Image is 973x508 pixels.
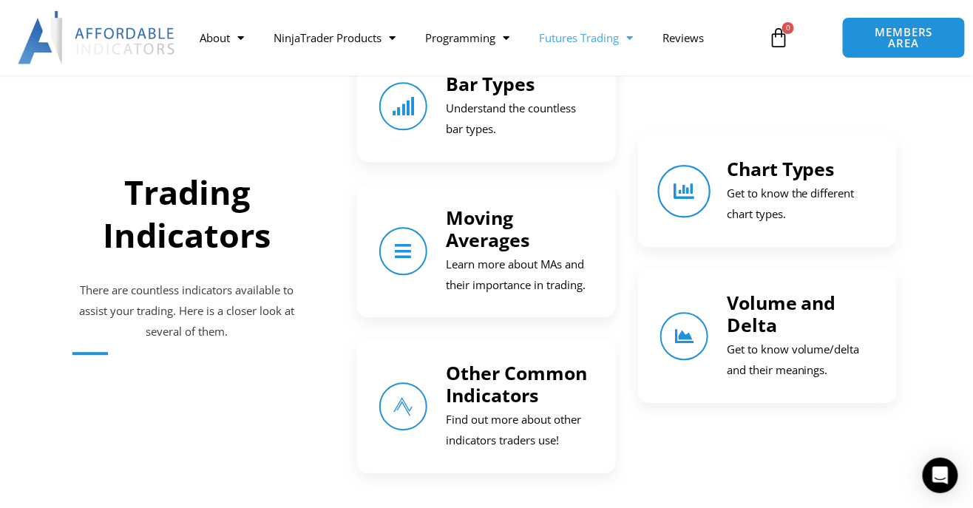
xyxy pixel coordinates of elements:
nav: Menu [185,21,759,55]
p: Get to know volume/delta and their meanings. [727,339,875,381]
p: Learn more about MAs and their importance in trading. [446,254,594,296]
a: Moving Averages [446,205,529,252]
a: Other Common Indicators [446,360,587,407]
p: Find out more about other indicators traders use! [446,410,594,451]
a: Bar Types [379,82,427,130]
a: Futures Trading [524,21,648,55]
a: Chart Types [658,165,711,218]
a: 0 [746,16,811,59]
a: Volume and Delta [660,312,708,360]
p: Understand the countless bar types. [446,98,594,140]
a: Programming [410,21,524,55]
p: Get to know the different chart types. [727,183,875,225]
a: Other Common Indicators [379,382,427,430]
span: 0 [782,22,794,34]
div: Open Intercom Messenger [923,458,958,493]
img: LogoAI | Affordable Indicators – NinjaTrader [18,11,177,64]
h2: Trading Indicators [72,171,302,257]
a: NinjaTrader Products [259,21,410,55]
a: Moving Averages [379,227,427,275]
a: Reviews [648,21,719,55]
p: There are countless indicators available to assist your trading. Here is a closer look at several... [72,280,302,342]
a: Volume and Delta [727,290,836,337]
span: MEMBERS AREA [858,27,950,49]
a: Chart Types [727,156,835,181]
a: MEMBERS AREA [842,17,966,58]
a: About [185,21,259,55]
a: Bar Types [446,71,535,96]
